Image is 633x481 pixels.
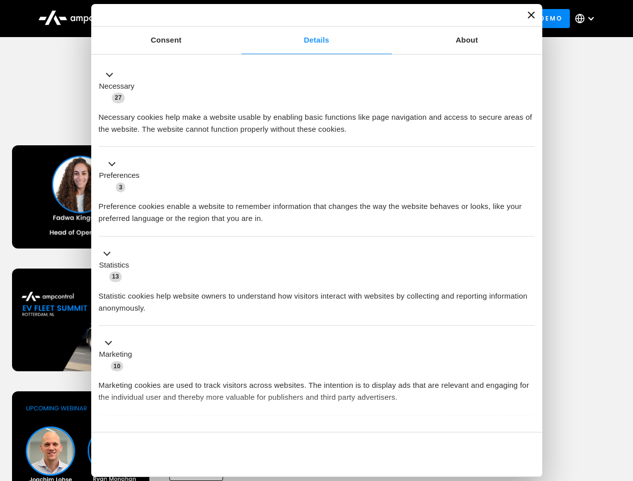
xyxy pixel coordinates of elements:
div: Marketing cookies are used to track visitors across websites. The intention is to display ads tha... [99,372,535,403]
h1: Upcoming Webinars [12,101,621,125]
label: Preferences [99,170,140,181]
span: 2 [165,428,175,438]
div: Necessary cookies help make a website usable by enabling basic functions like page navigation and... [99,104,535,135]
button: Necessary (27) [99,69,141,104]
button: Unclassified (2) [99,426,181,439]
button: Okay [390,440,534,469]
label: Necessary [99,81,135,92]
span: 3 [116,182,125,192]
button: Preferences (3) [99,158,146,193]
div: Statistic cookies help website owners to understand how visitors interact with websites by collec... [99,283,535,314]
button: Marketing (10) [99,337,138,372]
button: Statistics (13) [99,248,135,283]
a: About [392,27,542,54]
a: Details [242,27,392,54]
label: Marketing [99,349,132,360]
div: Preference cookies enable a website to remember information that changes the way the website beha... [99,193,535,224]
label: Statistics [99,260,129,271]
span: 13 [109,272,122,282]
a: Consent [91,27,242,54]
span: 10 [111,361,124,371]
span: 27 [112,93,125,103]
button: Close banner [528,12,535,19]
